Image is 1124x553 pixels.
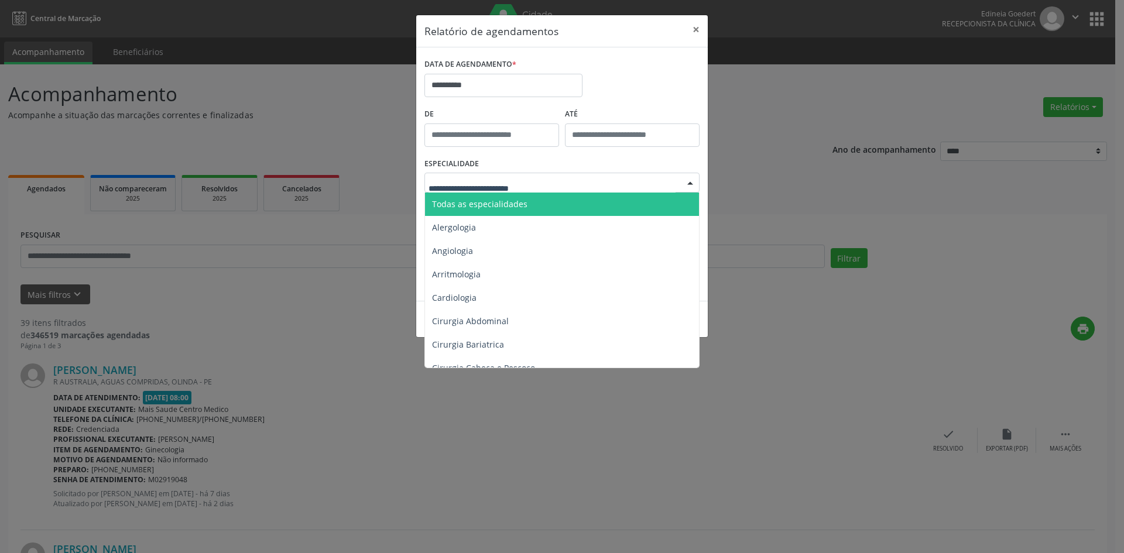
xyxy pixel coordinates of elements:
[565,105,700,123] label: ATÉ
[424,155,479,173] label: ESPECIALIDADE
[432,245,473,256] span: Angiologia
[432,198,527,209] span: Todas as especialidades
[432,362,535,373] span: Cirurgia Cabeça e Pescoço
[424,23,558,39] h5: Relatório de agendamentos
[432,222,476,233] span: Alergologia
[432,292,477,303] span: Cardiologia
[432,315,509,327] span: Cirurgia Abdominal
[424,105,559,123] label: De
[424,56,516,74] label: DATA DE AGENDAMENTO
[432,269,481,280] span: Arritmologia
[684,15,708,44] button: Close
[432,339,504,350] span: Cirurgia Bariatrica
